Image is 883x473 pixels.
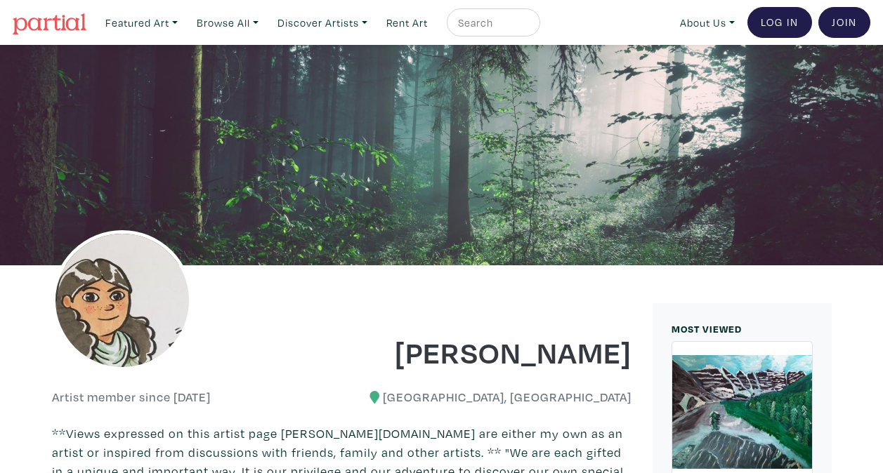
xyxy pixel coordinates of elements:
[52,230,192,371] img: phpThumb.php
[457,14,527,32] input: Search
[99,8,184,37] a: Featured Art
[672,322,742,335] small: MOST VIEWED
[271,8,374,37] a: Discover Artists
[747,7,812,38] a: Log In
[352,389,632,405] h6: [GEOGRAPHIC_DATA], [GEOGRAPHIC_DATA]
[352,333,632,371] h1: [PERSON_NAME]
[674,8,741,37] a: About Us
[52,389,211,405] h6: Artist member since [DATE]
[380,8,434,37] a: Rent Art
[818,7,870,38] a: Join
[190,8,265,37] a: Browse All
